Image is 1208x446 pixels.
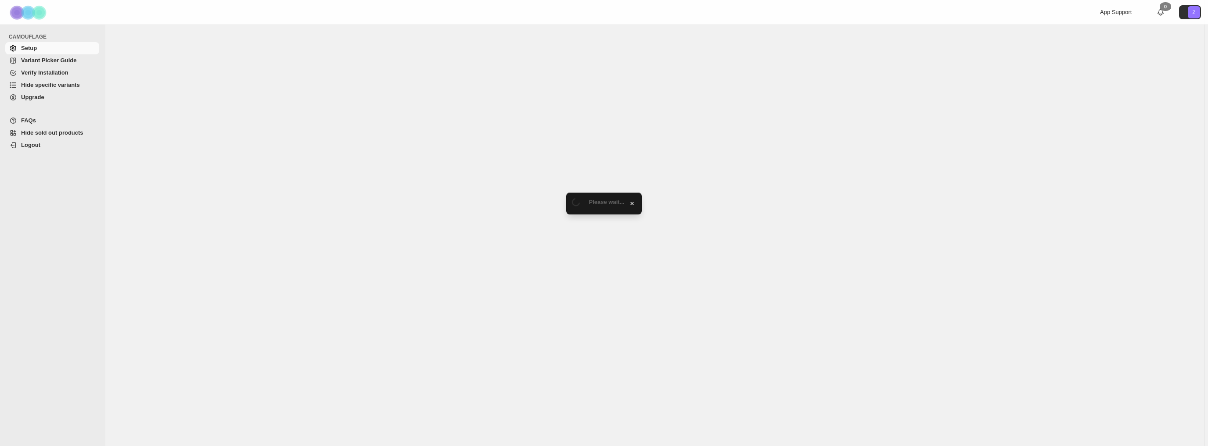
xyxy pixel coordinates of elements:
[5,114,99,127] a: FAQs
[5,42,99,54] a: Setup
[7,0,51,25] img: Camouflage
[21,69,68,76] span: Verify Installation
[1160,2,1171,11] div: 0
[21,57,76,64] span: Variant Picker Guide
[5,79,99,91] a: Hide specific variants
[589,199,625,205] span: Please wait...
[5,54,99,67] a: Variant Picker Guide
[21,94,44,100] span: Upgrade
[21,82,80,88] span: Hide specific variants
[1156,8,1165,17] a: 0
[9,33,101,40] span: CAMOUFLAGE
[21,45,37,51] span: Setup
[21,117,36,124] span: FAQs
[5,127,99,139] a: Hide sold out products
[5,139,99,151] a: Logout
[1179,5,1201,19] button: Avatar with initials Z
[1188,6,1200,18] span: Avatar with initials Z
[5,67,99,79] a: Verify Installation
[21,129,83,136] span: Hide sold out products
[1100,9,1132,15] span: App Support
[5,91,99,103] a: Upgrade
[1193,10,1196,15] text: Z
[21,142,40,148] span: Logout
